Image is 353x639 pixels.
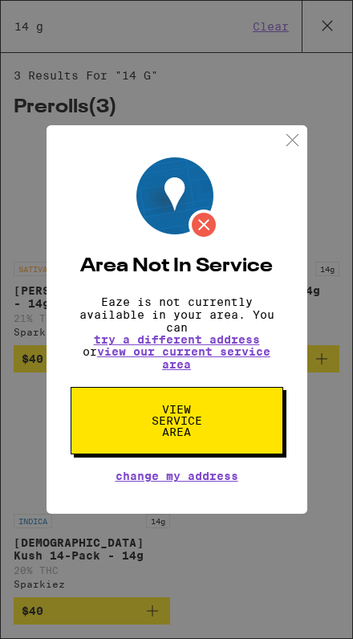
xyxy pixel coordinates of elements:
[94,334,260,345] button: try a different address
[97,345,270,371] a: view our current service area
[71,295,283,371] p: Eaze is not currently available in your area. You can or
[71,387,283,454] button: View Service Area
[136,157,219,240] img: Location
[136,404,218,438] span: View Service Area
[71,257,283,276] h2: Area Not In Service
[116,470,238,482] button: Change My Address
[282,130,302,150] img: close.svg
[71,403,283,416] a: View Service Area
[11,12,132,27] span: Hi. Need any help?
